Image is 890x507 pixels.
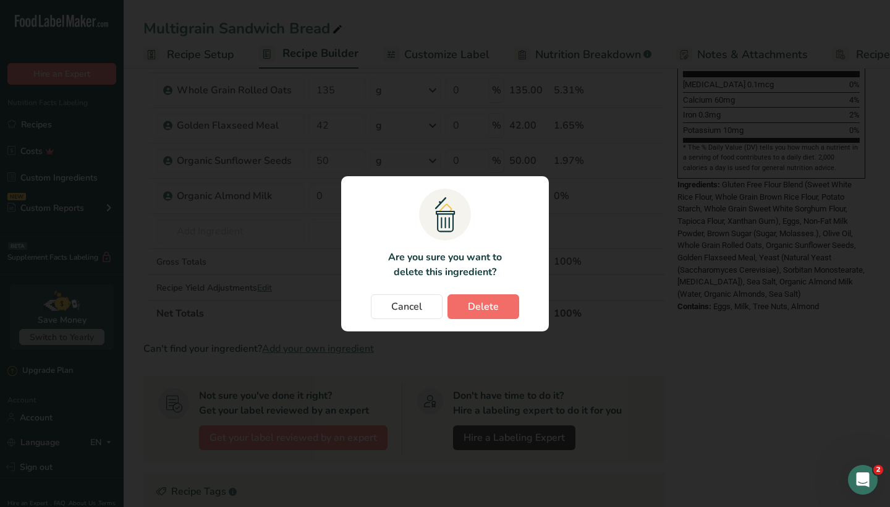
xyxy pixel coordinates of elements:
[371,294,443,319] button: Cancel
[381,250,509,279] p: Are you sure you want to delete this ingredient?
[873,465,883,475] span: 2
[468,299,499,314] span: Delete
[447,294,519,319] button: Delete
[848,465,878,495] iframe: Intercom live chat
[391,299,422,314] span: Cancel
